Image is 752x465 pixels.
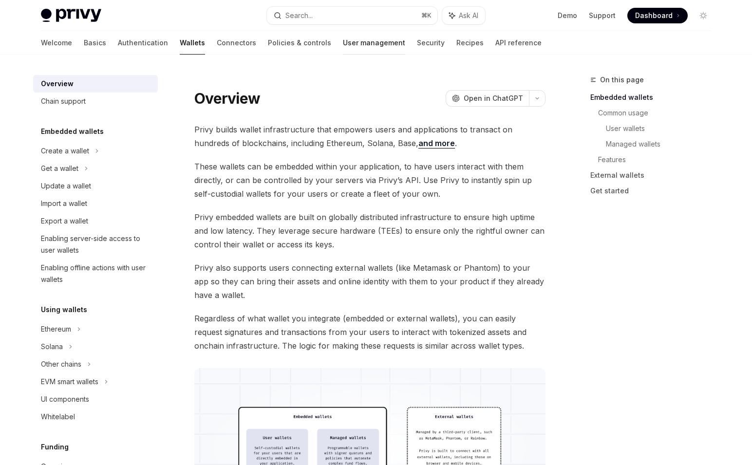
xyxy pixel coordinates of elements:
a: Overview [33,75,158,93]
a: User wallets [606,121,719,136]
h5: Using wallets [41,304,87,316]
div: Overview [41,78,74,90]
div: Ethereum [41,323,71,335]
a: Update a wallet [33,177,158,195]
h5: Funding [41,441,69,453]
div: UI components [41,393,89,405]
a: Welcome [41,31,72,55]
div: Chain support [41,95,86,107]
a: Export a wallet [33,212,158,230]
a: User management [343,31,405,55]
a: Wallets [180,31,205,55]
div: Search... [285,10,313,21]
span: On this page [600,74,644,86]
a: Policies & controls [268,31,331,55]
a: Import a wallet [33,195,158,212]
div: Enabling server-side access to user wallets [41,233,152,256]
button: Open in ChatGPT [446,90,529,107]
a: Enabling offline actions with user wallets [33,259,158,288]
a: Authentication [118,31,168,55]
button: Toggle dark mode [696,8,711,23]
div: Export a wallet [41,215,88,227]
a: External wallets [590,167,719,183]
a: Recipes [456,31,484,55]
span: Ask AI [459,11,478,20]
a: API reference [495,31,542,55]
span: These wallets can be embedded within your application, to have users interact with them directly,... [194,160,545,201]
button: Ask AI [442,7,485,24]
a: UI components [33,391,158,408]
button: Search...⌘K [267,7,437,24]
div: Get a wallet [41,163,78,174]
span: Privy builds wallet infrastructure that empowers users and applications to transact on hundreds o... [194,123,545,150]
a: Embedded wallets [590,90,719,105]
div: Other chains [41,358,81,370]
span: Dashboard [635,11,673,20]
span: Privy embedded wallets are built on globally distributed infrastructure to ensure high uptime and... [194,210,545,251]
a: Chain support [33,93,158,110]
div: Whitelabel [41,411,75,423]
div: Solana [41,341,63,353]
div: Enabling offline actions with user wallets [41,262,152,285]
a: Features [598,152,719,167]
div: Update a wallet [41,180,91,192]
a: Common usage [598,105,719,121]
a: Connectors [217,31,256,55]
span: Privy also supports users connecting external wallets (like Metamask or Phantom) to your app so t... [194,261,545,302]
span: Regardless of what wallet you integrate (embedded or external wallets), you can easily request si... [194,312,545,353]
h1: Overview [194,90,260,107]
a: Managed wallets [606,136,719,152]
a: Get started [590,183,719,199]
div: Import a wallet [41,198,87,209]
span: ⌘ K [421,12,432,19]
img: light logo [41,9,101,22]
a: Whitelabel [33,408,158,426]
span: Open in ChatGPT [464,93,523,103]
a: and more [418,138,455,149]
h5: Embedded wallets [41,126,104,137]
a: Enabling server-side access to user wallets [33,230,158,259]
a: Demo [558,11,577,20]
div: EVM smart wallets [41,376,98,388]
a: Security [417,31,445,55]
a: Support [589,11,616,20]
a: Basics [84,31,106,55]
div: Create a wallet [41,145,89,157]
a: Dashboard [627,8,688,23]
